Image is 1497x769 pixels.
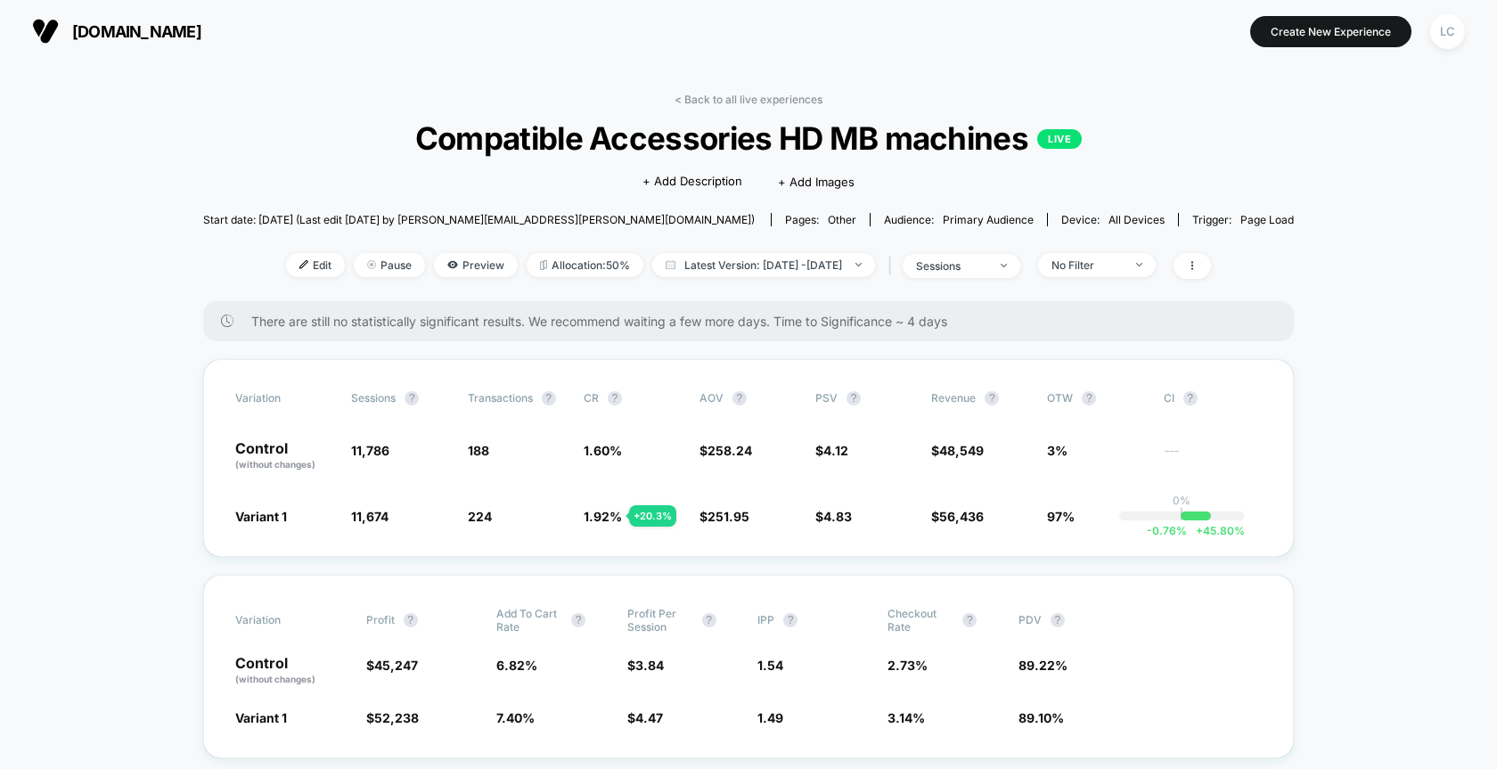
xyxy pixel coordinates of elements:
[815,509,852,524] span: $
[855,263,862,266] img: end
[1136,263,1142,266] img: end
[1183,391,1198,405] button: ?
[351,509,389,524] span: 11,674
[1047,213,1178,226] span: Device:
[1430,14,1465,49] div: LC
[1164,391,1262,405] span: CI
[627,710,663,725] span: $
[1250,16,1411,47] button: Create New Experience
[351,391,396,405] span: Sessions
[286,253,345,277] span: Edit
[916,259,987,273] div: sessions
[351,443,389,458] span: 11,786
[1037,129,1082,149] p: LIVE
[299,260,308,269] img: edit
[757,710,783,725] span: 1.49
[405,391,419,405] button: ?
[468,443,489,458] span: 188
[783,613,798,627] button: ?
[815,443,848,458] span: $
[366,658,418,673] span: $
[527,253,643,277] span: Allocation: 50%
[366,613,395,626] span: Profit
[584,443,622,458] span: 1.60 %
[931,391,976,405] span: Revenue
[815,391,838,405] span: PSV
[1047,391,1145,405] span: OTW
[702,613,716,627] button: ?
[1425,13,1470,50] button: LC
[366,710,419,725] span: $
[1047,509,1075,524] span: 97%
[468,391,533,405] span: Transactions
[1173,494,1190,507] p: 0%
[404,613,418,627] button: ?
[699,391,724,405] span: AOV
[496,607,562,634] span: Add To Cart Rate
[496,710,535,725] span: 7.40 %
[675,93,822,106] a: < Back to all live experiences
[943,213,1034,226] span: Primary Audience
[785,213,856,226] div: Pages:
[235,674,315,684] span: (without changes)
[367,260,376,269] img: end
[374,710,419,725] span: 52,238
[571,613,585,627] button: ?
[629,505,676,527] div: + 20.3 %
[1196,524,1203,537] span: +
[888,658,928,673] span: 2.73 %
[699,443,752,458] span: $
[1001,264,1007,267] img: end
[757,613,774,626] span: IPP
[354,253,425,277] span: Pause
[828,213,856,226] span: other
[939,443,984,458] span: 48,549
[939,509,984,524] span: 56,436
[496,658,537,673] span: 6.82 %
[235,459,315,470] span: (without changes)
[1147,524,1187,537] span: -0.76 %
[635,710,663,725] span: 4.47
[627,658,664,673] span: $
[1051,258,1123,272] div: No Filter
[608,391,622,405] button: ?
[32,18,59,45] img: Visually logo
[251,314,1258,329] span: There are still no statistically significant results. We recommend waiting a few more days . Time...
[627,607,693,634] span: Profit Per Session
[1192,213,1294,226] div: Trigger:
[235,607,333,634] span: Variation
[374,658,418,673] span: 45,247
[542,391,556,405] button: ?
[757,658,783,673] span: 1.54
[468,509,492,524] span: 224
[72,22,201,41] span: [DOMAIN_NAME]
[235,441,333,471] p: Control
[699,509,749,524] span: $
[584,391,599,405] span: CR
[652,253,875,277] span: Latest Version: [DATE] - [DATE]
[1240,213,1294,226] span: Page Load
[708,509,749,524] span: 251.95
[823,509,852,524] span: 4.83
[635,658,664,673] span: 3.84
[1164,446,1262,471] span: ---
[1047,443,1068,458] span: 3%
[778,175,855,189] span: + Add Images
[584,509,622,524] span: 1.92 %
[258,119,1239,157] span: Compatible Accessories HD MB machines
[642,173,742,191] span: + Add Description
[1082,391,1096,405] button: ?
[1051,613,1065,627] button: ?
[1108,213,1165,226] span: all devices
[847,391,861,405] button: ?
[888,607,953,634] span: Checkout Rate
[1180,507,1183,520] p: |
[235,656,348,686] p: Control
[985,391,999,405] button: ?
[1018,710,1064,725] span: 89.10 %
[708,443,752,458] span: 258.24
[884,213,1034,226] div: Audience:
[235,391,333,405] span: Variation
[884,253,903,279] span: |
[235,710,287,725] span: Variant 1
